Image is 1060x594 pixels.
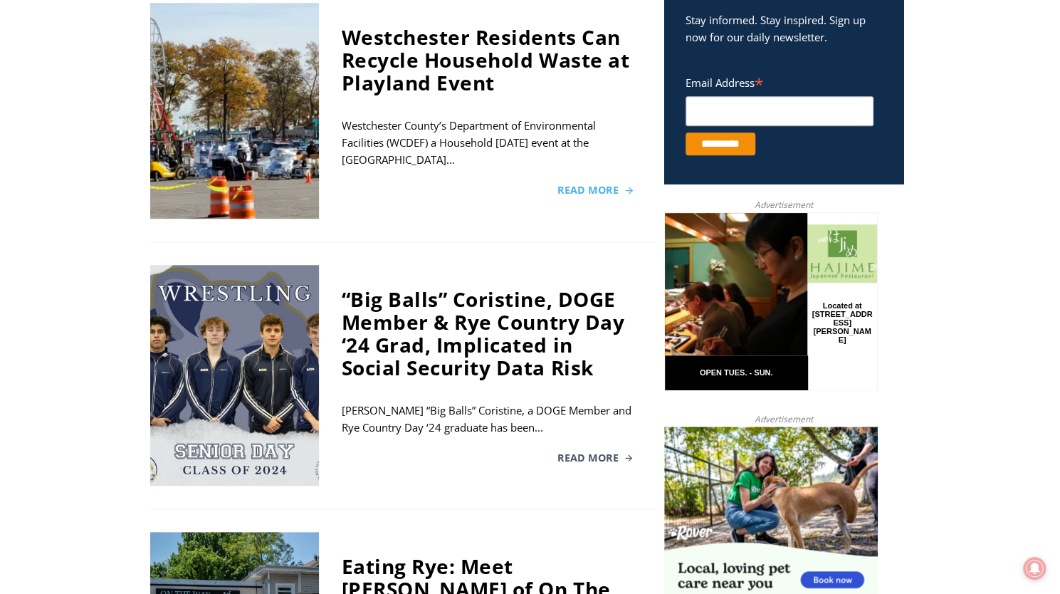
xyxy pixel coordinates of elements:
span: Advertisement [740,198,827,212]
div: "I learned about the history of a place I’d honestly never considered even as a resident of [GEOG... [360,1,673,138]
span: Intern @ [DOMAIN_NAME] [372,142,660,174]
a: Intern @ [DOMAIN_NAME] [342,138,690,177]
a: Open Tues. - Sun. [PHONE_NUMBER] [1,143,143,177]
span: Advertisement [740,412,827,426]
span: Read More [557,453,619,463]
div: “Big Balls” Coristine, DOGE Member & Rye Country Day ‘24 Grad, Implicated in Social Security Data... [342,288,634,379]
div: Westchester Residents Can Recycle Household Waste at Playland Event [342,26,634,94]
a: Read More [557,453,634,463]
label: Email Address [686,68,874,94]
span: Open Tues. - Sun. [PHONE_NUMBER] [4,147,140,201]
span: Read More [557,185,619,195]
div: Located at [STREET_ADDRESS][PERSON_NAME] [147,89,209,170]
p: Stay informed. Stay inspired. Sign up now for our daily newsletter. [686,11,882,46]
a: Read More [557,185,634,195]
div: Westchester County’s Department of Environmental Facilities (WCDEF) a Household [DATE] event at t... [342,117,634,168]
div: [PERSON_NAME] “Big Balls” Coristine, a DOGE Member and Rye Country Day ‘24 graduate has been... [342,402,634,436]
